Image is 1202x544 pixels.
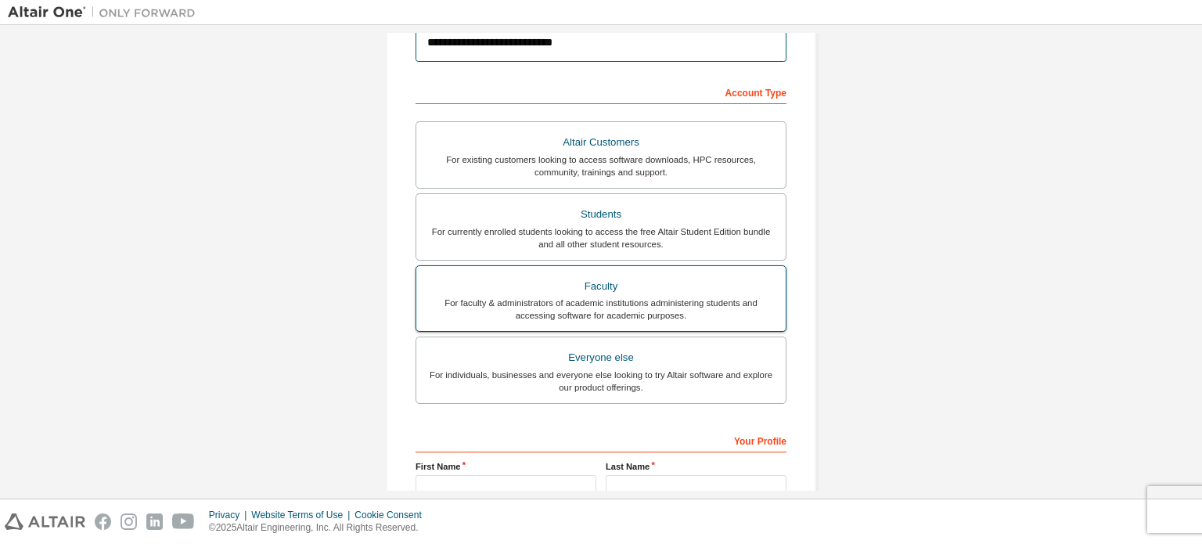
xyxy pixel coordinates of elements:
[426,276,776,297] div: Faculty
[426,297,776,322] div: For faculty & administrators of academic institutions administering students and accessing softwa...
[121,513,137,530] img: instagram.svg
[95,513,111,530] img: facebook.svg
[426,225,776,250] div: For currently enrolled students looking to access the free Altair Student Edition bundle and all ...
[426,204,776,225] div: Students
[172,513,195,530] img: youtube.svg
[426,347,776,369] div: Everyone else
[209,521,431,535] p: © 2025 Altair Engineering, Inc. All Rights Reserved.
[5,513,85,530] img: altair_logo.svg
[251,509,354,521] div: Website Terms of Use
[426,131,776,153] div: Altair Customers
[426,369,776,394] div: For individuals, businesses and everyone else looking to try Altair software and explore our prod...
[8,5,203,20] img: Altair One
[416,427,786,452] div: Your Profile
[416,79,786,104] div: Account Type
[146,513,163,530] img: linkedin.svg
[606,460,786,473] label: Last Name
[354,509,430,521] div: Cookie Consent
[416,460,596,473] label: First Name
[426,153,776,178] div: For existing customers looking to access software downloads, HPC resources, community, trainings ...
[209,509,251,521] div: Privacy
